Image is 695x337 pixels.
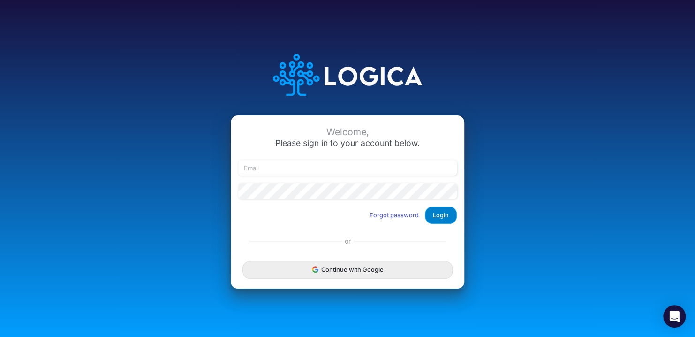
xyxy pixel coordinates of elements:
[425,207,457,224] button: Login
[242,261,453,278] button: Continue with Google
[238,160,457,176] input: Email
[238,127,457,138] div: Welcome,
[663,305,686,328] div: Open Intercom Messenger
[363,207,425,223] button: Forgot password
[275,138,420,148] span: Please sign in to your account below.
